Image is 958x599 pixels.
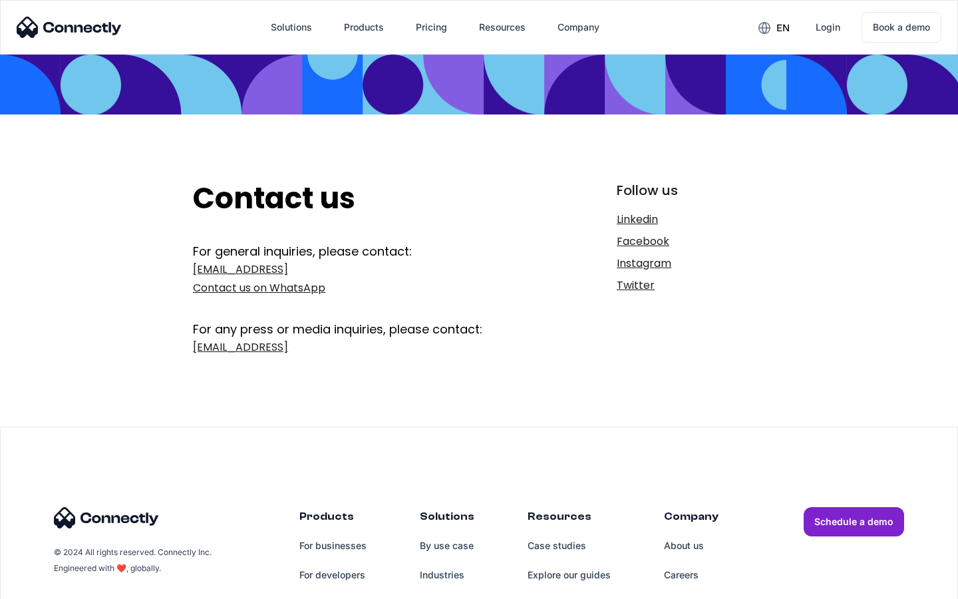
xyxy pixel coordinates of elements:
form: Get In Touch Form [193,243,530,360]
div: Pricing [416,18,447,37]
div: Company [664,507,718,531]
aside: Language selected: English [13,576,80,594]
div: Follow us [617,181,765,200]
a: Book a demo [862,12,941,43]
div: Company [558,18,599,37]
div: Products [333,11,395,43]
a: [EMAIL_ADDRESS] [193,338,530,357]
div: Login [816,18,840,37]
div: Company [547,11,610,43]
a: [EMAIL_ADDRESS]Contact us on WhatsApp [193,260,530,298]
div: Products [344,18,384,37]
ul: Language list [27,576,80,594]
a: Schedule a demo [804,507,904,536]
div: Resources [479,18,526,37]
div: Products [299,507,367,531]
div: © 2024 All rights reserved. Connectly Inc. Engineered with ❤️, globally. [54,544,214,576]
img: Connectly Logo [54,507,159,528]
a: Pricing [405,11,458,43]
img: Connectly Logo [17,17,122,38]
h2: Contact us [193,181,530,216]
a: Industries [420,560,474,590]
div: For any press or media inquiries, please contact: [193,301,530,338]
a: Explore our guides [528,560,611,590]
a: Instagram [617,254,765,273]
a: Facebook [617,232,765,251]
a: By use case [420,531,474,560]
div: Resources [468,11,536,43]
a: Twitter [617,276,765,295]
div: en [748,17,800,37]
a: Login [805,11,851,43]
a: For businesses [299,531,367,560]
div: Solutions [260,11,323,43]
a: For developers [299,560,367,590]
a: Case studies [528,531,611,560]
a: Careers [664,560,718,590]
div: Solutions [271,18,312,37]
a: Linkedin [617,210,765,229]
div: For general inquiries, please contact: [193,243,530,260]
div: Resources [528,507,611,531]
div: Solutions [420,507,474,531]
a: About us [664,531,718,560]
div: en [776,19,790,37]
